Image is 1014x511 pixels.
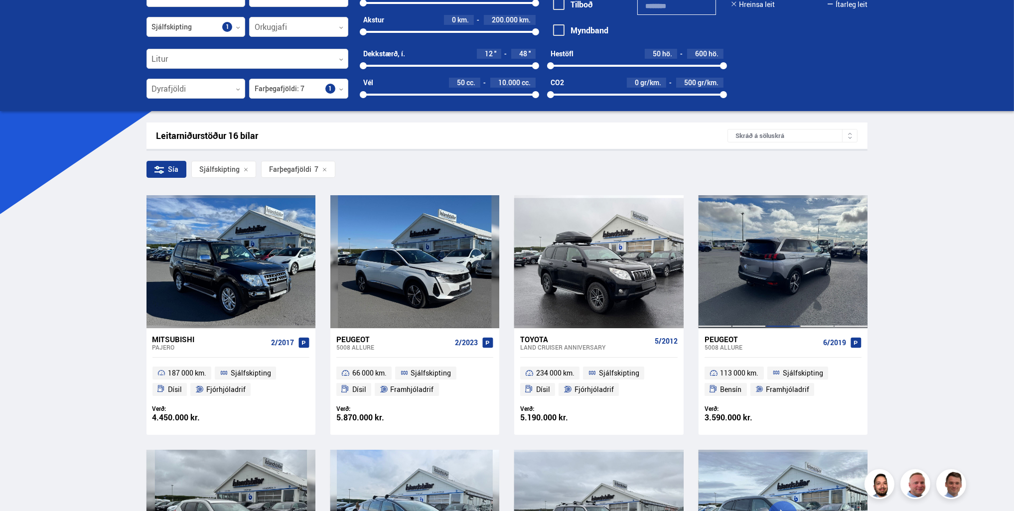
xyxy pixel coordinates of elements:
span: Fjórhjóladrif [206,383,246,395]
div: Vél [363,79,373,87]
div: Peugeot [705,335,819,344]
div: Verð: [152,405,231,412]
div: 5008 ALLURE [336,344,451,351]
span: '' [494,50,496,58]
span: '' [529,50,531,58]
div: Skráð á söluskrá [727,129,858,142]
span: Dísil [168,383,182,395]
span: 0 [452,15,456,24]
span: 600 [695,49,707,58]
div: CO2 [551,79,564,87]
img: nhp88E3Fdnt1Opn2.png [866,471,896,501]
span: hö. [662,50,672,58]
button: Opna LiveChat spjallviðmót [8,4,38,34]
div: 4.450.000 kr. [152,413,231,422]
div: Hestöfl [551,50,574,58]
a: Mitsubishi PAJERO 2/2017 187 000 km. Sjálfskipting Dísil Fjórhjóladrif Verð: 4.450.000 kr. [146,328,315,435]
div: Toyota [520,335,650,344]
div: 5.190.000 kr. [520,413,599,422]
div: Farþegafjöldi [269,165,311,173]
span: Sjálfskipting [411,367,451,379]
span: km. [457,16,469,24]
span: 0 [635,78,639,87]
span: Fjórhjóladrif [575,383,614,395]
div: 3.590.000 kr. [705,413,783,422]
div: 5.870.000 kr. [336,413,415,422]
span: Bensín [721,383,742,395]
span: 2/2023 [455,339,478,347]
div: Mitsubishi [152,335,267,344]
span: Sjálfskipting [199,165,240,173]
div: Verð: [336,405,415,412]
div: Verð: [520,405,599,412]
div: 5008 ALLURE [705,344,819,351]
span: km. [519,16,531,24]
div: Leitarniðurstöður 16 bílar [156,130,728,141]
span: 2/2017 [271,339,294,347]
span: 200.000 [492,15,518,24]
span: gr/km. [640,79,661,87]
div: Peugeot [336,335,451,344]
span: 5/2012 [655,337,678,345]
span: Dísil [536,383,550,395]
span: 7 [269,165,318,173]
div: Akstur [363,16,384,24]
span: Framhjóladrif [766,383,809,395]
a: Toyota Land Cruiser ANNIVERSARY 5/2012 234 000 km. Sjálfskipting Dísil Fjórhjóladrif Verð: 5.190.... [514,328,683,435]
div: PAJERO [152,344,267,351]
button: Ítarleg leit [828,0,868,8]
span: Sjálfskipting [783,367,823,379]
button: Hreinsa leit [731,0,775,8]
span: hö. [709,50,719,58]
span: 50 [457,78,465,87]
span: 48 [519,49,527,58]
span: 12 [485,49,493,58]
img: siFngHWaQ9KaOqBr.png [902,471,932,501]
span: Framhjóladrif [391,383,434,395]
span: 10.000 [498,78,520,87]
span: cc. [466,79,475,87]
span: 234 000 km. [536,367,575,379]
span: 187 000 km. [168,367,206,379]
span: gr/km. [698,79,719,87]
div: Land Cruiser ANNIVERSARY [520,344,650,351]
span: 113 000 km. [721,367,759,379]
span: Sjálfskipting [599,367,639,379]
span: Dísil [352,383,366,395]
span: 50 [653,49,661,58]
span: 6/2019 [823,339,846,347]
span: 66 000 km. [352,367,387,379]
div: Verð: [705,405,783,412]
div: Sía [146,161,186,178]
span: cc. [522,79,531,87]
a: Peugeot 5008 ALLURE 6/2019 113 000 km. Sjálfskipting Bensín Framhjóladrif Verð: 3.590.000 kr. [699,328,868,435]
div: Dekkstærð, í. [363,50,405,58]
img: FbJEzSuNWCJXmdc-.webp [938,471,968,501]
span: Sjálfskipting [231,367,271,379]
a: Peugeot 5008 ALLURE 2/2023 66 000 km. Sjálfskipting Dísil Framhjóladrif Verð: 5.870.000 kr. [330,328,499,435]
span: 500 [684,78,696,87]
label: Myndband [553,26,608,35]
